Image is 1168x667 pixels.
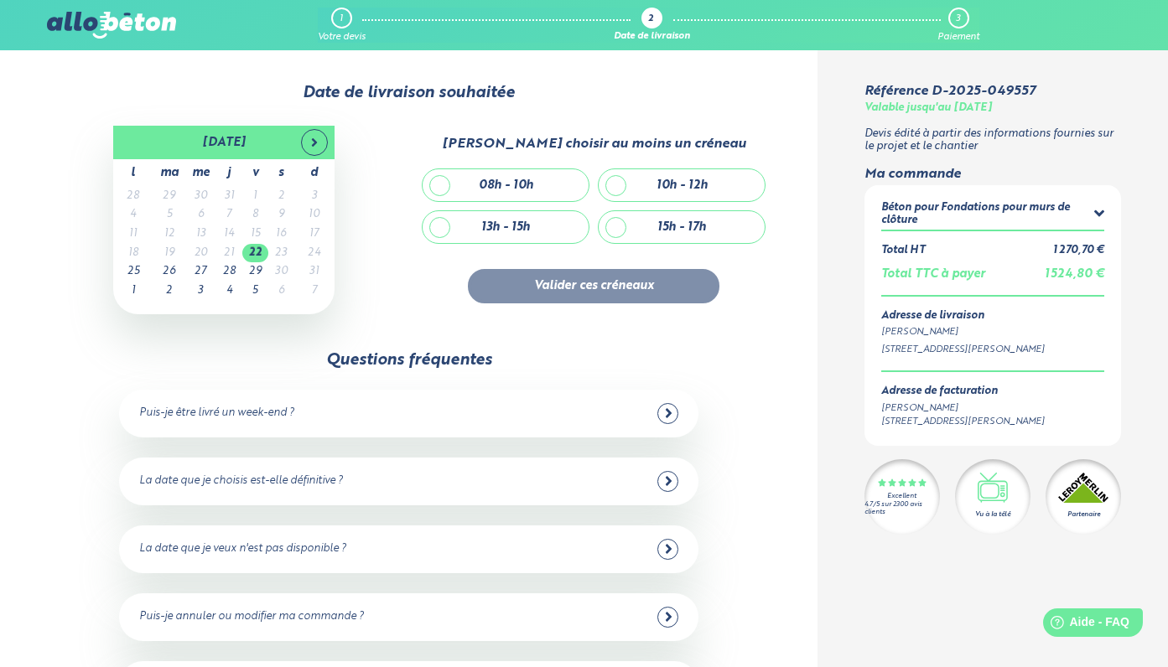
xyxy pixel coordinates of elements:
td: 10 [294,205,335,225]
div: Vu à la télé [975,509,1010,520]
td: 24 [294,244,335,263]
div: [PERSON_NAME] [881,325,1104,339]
td: 19 [153,244,185,263]
td: 3 [294,187,335,206]
div: Questions fréquentes [326,351,492,370]
td: 31 [216,187,242,206]
div: Puis-je être livré un week-end ? [139,407,294,420]
td: 31 [294,262,335,282]
iframe: Help widget launcher [1019,602,1150,649]
td: 25 [113,262,153,282]
a: 3 Paiement [937,8,979,43]
summary: Béton pour Fondations pour murs de clôture [881,202,1104,230]
td: 5 [242,282,268,301]
div: 1 [340,13,343,24]
td: 21 [216,244,242,263]
td: 29 [153,187,185,206]
div: Excellent [887,493,916,500]
div: Votre devis [318,32,366,43]
td: 28 [113,187,153,206]
td: 13 [185,225,216,244]
td: 4 [113,205,153,225]
div: 08h - 10h [479,178,533,193]
div: Adresse de facturation [881,385,1045,398]
th: v [242,159,268,187]
button: Valider ces créneaux [468,269,719,303]
img: allobéton [47,12,176,39]
td: 28 [216,262,242,282]
div: Référence D-2025-049557 [864,84,1036,99]
p: Devis édité à partir des informations fournies sur le projet et le chantier [864,128,1121,153]
div: [PERSON_NAME] [881,401,1045,416]
div: 15h - 17h [657,220,706,235]
td: 6 [185,205,216,225]
div: 1 270,70 € [1053,245,1104,257]
div: [STREET_ADDRESS][PERSON_NAME] [881,343,1104,357]
td: 7 [294,282,335,301]
div: [STREET_ADDRESS][PERSON_NAME] [881,415,1045,429]
td: 2 [268,187,294,206]
th: ma [153,159,185,187]
td: 7 [216,205,242,225]
div: 2 [648,14,653,25]
td: 17 [294,225,335,244]
td: 26 [153,262,185,282]
td: 12 [153,225,185,244]
div: [PERSON_NAME] choisir au moins un créneau [442,137,746,152]
th: me [185,159,216,187]
td: 16 [268,225,294,244]
td: 8 [242,205,268,225]
span: 1 524,80 € [1045,268,1104,280]
div: Valable jusqu'au [DATE] [864,102,992,115]
td: 22 [242,244,268,263]
div: La date que je choisis est-elle définitive ? [139,475,343,488]
div: Partenaire [1067,509,1100,520]
td: 23 [268,244,294,263]
div: Béton pour Fondations pour murs de clôture [881,202,1094,226]
td: 3 [185,282,216,301]
th: l [113,159,153,187]
th: s [268,159,294,187]
th: [DATE] [153,126,294,159]
div: Ma commande [864,167,1121,182]
a: 2 Date de livraison [614,8,690,43]
td: 20 [185,244,216,263]
td: 5 [153,205,185,225]
td: 11 [113,225,153,244]
div: 10h - 12h [657,178,708,193]
td: 18 [113,244,153,263]
td: 2 [153,282,185,301]
td: 15 [242,225,268,244]
td: 4 [216,282,242,301]
td: 1 [113,282,153,301]
div: La date que je veux n'est pas disponible ? [139,543,346,556]
div: Total TTC à payer [881,267,985,282]
div: Total HT [881,245,925,257]
div: Puis-je annuler ou modifier ma commande ? [139,611,364,623]
td: 14 [216,225,242,244]
div: 13h - 15h [481,220,530,235]
td: 27 [185,262,216,282]
td: 30 [268,262,294,282]
div: Date de livraison [614,32,690,43]
div: Paiement [937,32,979,43]
td: 9 [268,205,294,225]
td: 1 [242,187,268,206]
th: d [294,159,335,187]
div: 3 [956,13,960,24]
div: 4.7/5 sur 2300 avis clients [864,501,940,516]
a: 1 Votre devis [318,8,366,43]
td: 6 [268,282,294,301]
td: 29 [242,262,268,282]
td: 30 [185,187,216,206]
div: Date de livraison souhaitée [47,84,771,102]
th: j [216,159,242,187]
div: Adresse de livraison [881,310,1104,323]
